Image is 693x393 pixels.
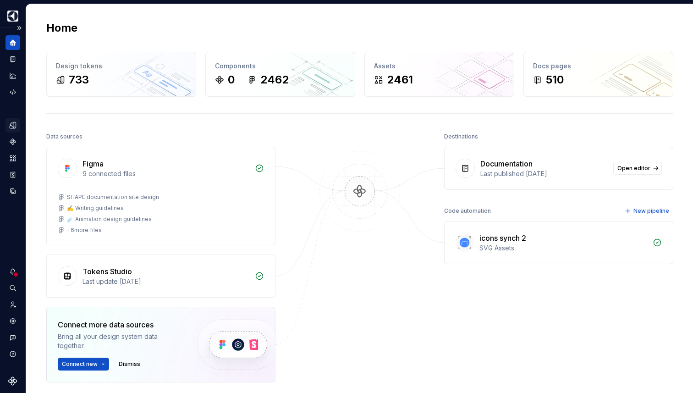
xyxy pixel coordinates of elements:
[622,205,673,217] button: New pipeline
[444,205,491,217] div: Code automation
[7,11,18,22] img: 1131f18f-9b94-42a4-847a-eabb54481545.png
[479,232,526,244] div: icons synch 2
[228,72,235,87] div: 0
[5,35,20,50] a: Home
[374,61,505,71] div: Assets
[5,167,20,182] a: Storybook stories
[546,72,564,87] div: 510
[613,162,662,175] a: Open editor
[5,184,20,199] a: Data sources
[5,151,20,166] a: Assets
[69,72,89,87] div: 733
[5,118,20,133] a: Design tokens
[5,264,20,279] button: Notifications
[46,147,275,245] a: Figma9 connected filesSHAPE documentation site design✍️ Writing guidelines☄️ Animation design gui...
[67,205,124,212] div: ✍️ Writing guidelines
[260,72,289,87] div: 2462
[58,332,181,350] div: Bring all your design system data together.
[82,158,104,169] div: Figma
[5,330,20,345] button: Contact support
[46,255,275,298] a: Tokens StudioLast update [DATE]
[67,227,102,234] div: + 6 more files
[5,134,20,149] a: Components
[62,360,98,368] span: Connect new
[387,72,413,87] div: 2461
[479,244,647,253] div: SVG Assets
[5,68,20,83] a: Analytics
[8,376,17,386] svg: Supernova Logo
[67,216,152,223] div: ☄️ Animation design guidelines
[82,266,132,277] div: Tokens Studio
[533,61,664,71] div: Docs pages
[523,52,673,97] a: Docs pages510
[58,358,109,371] button: Connect new
[13,22,26,34] button: Expand sidebar
[617,165,650,172] span: Open editor
[82,169,249,178] div: 9 connected files
[115,358,144,371] button: Dismiss
[5,52,20,66] a: Documentation
[444,130,478,143] div: Destinations
[67,194,159,201] div: SHAPE documentation site design
[480,158,533,169] div: Documentation
[46,21,77,35] h2: Home
[46,52,196,97] a: Design tokens733
[82,277,249,286] div: Last update [DATE]
[364,52,514,97] a: Assets2461
[46,130,82,143] div: Data sources
[215,61,346,71] div: Components
[633,207,669,215] span: New pipeline
[58,319,181,330] div: Connect more data sources
[205,52,355,97] a: Components02462
[5,314,20,328] a: Settings
[119,360,140,368] span: Dismiss
[5,297,20,312] a: Invite team
[5,281,20,295] button: Search ⌘K
[56,61,187,71] div: Design tokens
[5,85,20,100] a: Code automation
[480,169,608,178] div: Last published [DATE]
